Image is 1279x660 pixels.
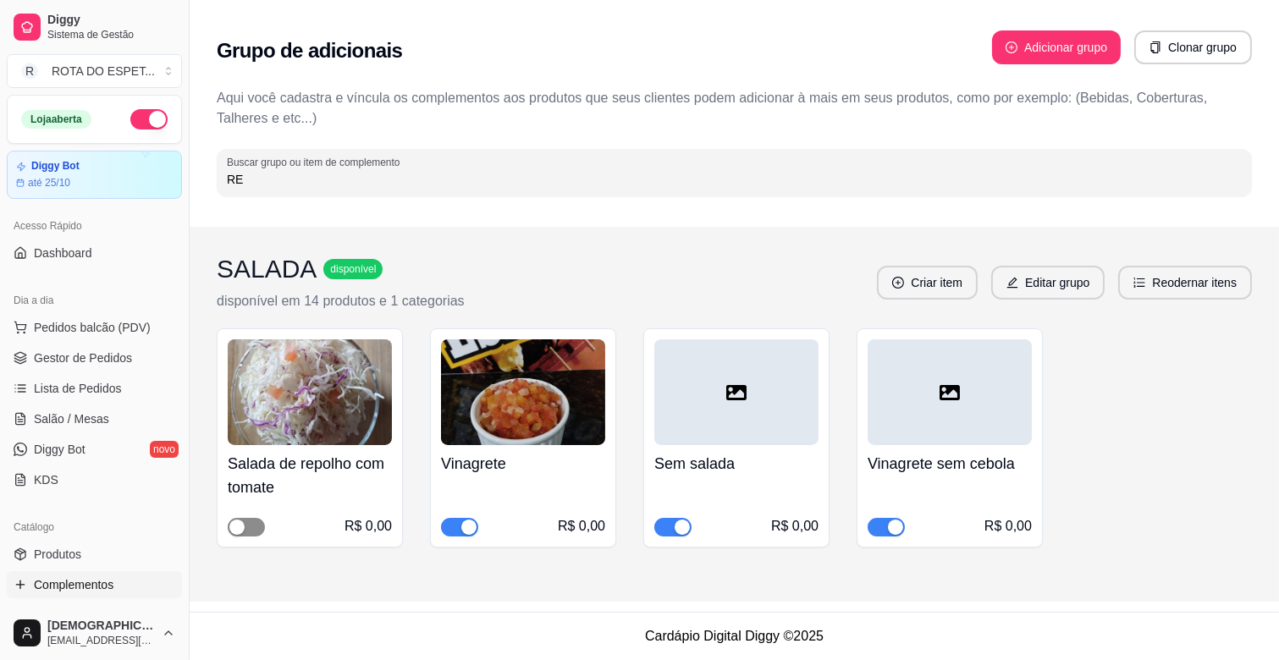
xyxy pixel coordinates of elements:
span: Pedidos balcão (PDV) [34,319,151,336]
div: R$ 0,00 [984,516,1032,536]
button: ordered-listReodernar itens [1118,266,1252,300]
a: Salão / Mesas [7,405,182,432]
span: Produtos [34,546,81,563]
div: Loja aberta [21,110,91,129]
article: Diggy Bot [31,160,80,173]
img: product-image [441,339,605,445]
button: editEditar grupo [991,266,1105,300]
h4: Sem salada [654,452,819,476]
button: Alterar Status [130,109,168,129]
span: edit [1006,277,1018,289]
div: R$ 0,00 [558,516,605,536]
img: product-image [228,339,392,445]
button: Select a team [7,54,182,88]
span: Dashboard [34,245,92,261]
div: Dia a dia [7,287,182,314]
span: [DEMOGRAPHIC_DATA] [47,619,155,634]
span: KDS [34,471,58,488]
a: Gestor de Pedidos [7,344,182,371]
a: Lista de Pedidos [7,375,182,402]
div: R$ 0,00 [345,516,392,536]
a: Diggy Botaté 25/10 [7,151,182,199]
button: [DEMOGRAPHIC_DATA][EMAIL_ADDRESS][DOMAIN_NAME] [7,613,182,653]
button: Pedidos balcão (PDV) [7,314,182,341]
span: plus-circle [892,277,904,289]
a: KDS [7,466,182,493]
h2: Grupo de adicionais [217,37,402,64]
span: Diggy Bot [34,441,85,458]
a: Produtos [7,541,182,568]
a: DiggySistema de Gestão [7,7,182,47]
span: copy [1149,41,1161,53]
div: R$ 0,00 [771,516,819,536]
a: Complementos [7,571,182,598]
div: Catálogo [7,514,182,541]
footer: Cardápio Digital Diggy © 2025 [190,612,1279,660]
div: Acesso Rápido [7,212,182,239]
p: Aqui você cadastra e víncula os complementos aos produtos que seus clientes podem adicionar à mai... [217,88,1252,129]
h3: SALADA [217,254,317,284]
span: disponível [327,262,379,276]
h4: Vinagrete sem cebola [868,452,1032,476]
span: Salão / Mesas [34,410,109,427]
label: Buscar grupo ou item de complemento [227,155,405,169]
div: ROTA DO ESPET ... [52,63,155,80]
h4: Vinagrete [441,452,605,476]
span: Complementos [34,576,113,593]
span: Diggy [47,13,175,28]
span: Lista de Pedidos [34,380,122,397]
span: plus-circle [1006,41,1017,53]
span: Sistema de Gestão [47,28,175,41]
button: plus-circleAdicionar grupo [992,30,1121,64]
span: [EMAIL_ADDRESS][DOMAIN_NAME] [47,634,155,647]
article: até 25/10 [28,176,70,190]
a: Diggy Botnovo [7,436,182,463]
span: R [21,63,38,80]
span: ordered-list [1133,277,1145,289]
button: copyClonar grupo [1134,30,1252,64]
span: Gestor de Pedidos [34,349,132,366]
h4: Salada de repolho com tomate [228,452,392,499]
button: plus-circleCriar item [877,266,978,300]
a: Dashboard [7,239,182,267]
input: Buscar grupo ou item de complemento [227,171,1242,188]
p: disponível em 14 produtos e 1 categorias [217,291,465,311]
